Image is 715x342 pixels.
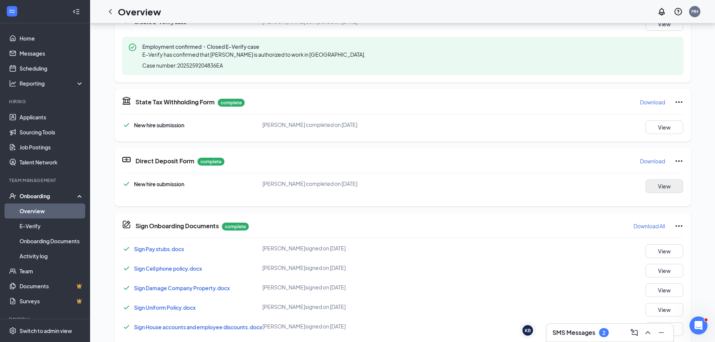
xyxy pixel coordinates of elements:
p: Download [640,157,665,165]
p: Download [640,98,665,106]
a: Sign Pay stubs.docx [134,246,184,252]
svg: TaxGovernmentIcon [122,96,131,105]
p: Download All [634,222,665,230]
svg: Checkmark [122,322,131,331]
svg: ComposeMessage [630,328,639,337]
span: New hire submission [134,181,184,187]
h5: Sign Onboarding Documents [135,222,219,230]
span: New hire submission [134,122,184,128]
svg: Ellipses [674,98,683,107]
svg: Ellipses [674,221,683,231]
svg: Checkmark [122,283,131,292]
p: complete [222,223,249,231]
a: Sign Damage Company Property.docx [134,285,230,291]
a: Onboarding Documents [20,234,84,249]
button: View [646,264,683,277]
svg: Checkmark [122,121,131,130]
a: Sign House accounts and employee discounts.docx [134,324,262,330]
a: Job Postings [20,140,84,155]
button: View [646,179,683,193]
a: E-Verify [20,218,84,234]
a: DocumentsCrown [20,279,84,294]
a: Scheduling [20,61,84,76]
a: Messages [20,46,84,61]
div: Switch to admin view [20,327,72,334]
h5: State Tax Withholding Form [135,98,215,106]
span: [PERSON_NAME] completed on [DATE] [262,121,357,128]
svg: CheckmarkCircle [128,43,137,52]
div: MH [691,8,698,15]
button: View [646,303,683,316]
button: ChevronUp [642,327,654,339]
a: Team [20,264,84,279]
svg: UserCheck [9,192,17,200]
h3: SMS Messages [552,328,595,337]
div: [PERSON_NAME] signed on [DATE] [262,303,450,310]
svg: CompanyDocumentIcon [122,220,131,229]
a: SurveysCrown [20,294,84,309]
svg: Analysis [9,80,17,87]
div: Payroll [9,316,82,322]
span: Employment confirmed・Closed E-Verify case [142,43,369,50]
a: Sourcing Tools [20,125,84,140]
p: complete [197,158,224,166]
div: [PERSON_NAME] signed on [DATE] [262,283,450,291]
svg: ChevronLeft [106,7,115,16]
a: Home [20,31,84,46]
a: Activity log [20,249,84,264]
button: View [646,121,683,134]
p: complete [218,99,245,107]
div: [PERSON_NAME] signed on [DATE] [262,244,450,252]
svg: Checkmark [122,303,131,312]
svg: Minimize [657,328,666,337]
button: View [646,244,683,258]
span: [PERSON_NAME] completed on [DATE] [262,180,357,187]
svg: Collapse [72,8,80,15]
svg: Checkmark [122,244,131,253]
button: View [646,17,683,31]
a: Talent Network [20,155,84,170]
h1: Overview [118,5,161,18]
div: [PERSON_NAME] signed on [DATE] [262,322,450,330]
div: Team Management [9,177,82,184]
button: Download [640,96,665,108]
div: [PERSON_NAME] signed on [DATE] [262,264,450,271]
div: Hiring [9,98,82,105]
button: ComposeMessage [628,327,640,339]
span: E-Verify has confirmed that [PERSON_NAME] is authorized to work in [GEOGRAPHIC_DATA]. [142,51,366,58]
div: 2 [602,330,605,336]
button: View [646,322,683,336]
button: Download All [633,220,665,232]
svg: Checkmark [122,264,131,273]
button: View [646,283,683,297]
button: Download [640,155,665,167]
a: Applicants [20,110,84,125]
svg: WorkstreamLogo [8,8,16,15]
div: KB [525,327,531,334]
svg: Settings [9,327,17,334]
svg: Ellipses [674,157,683,166]
span: Case number: 2025259204836EA [142,62,223,69]
div: Onboarding [20,192,77,200]
svg: QuestionInfo [674,7,683,16]
svg: ChevronUp [643,328,652,337]
svg: Notifications [657,7,666,16]
a: Overview [20,203,84,218]
a: Sign Uniform Policy.docx [134,304,196,311]
svg: Checkmark [122,179,131,188]
div: Reporting [20,80,84,87]
button: Minimize [655,327,667,339]
svg: DirectDepositIcon [122,155,131,164]
iframe: Intercom live chat [689,316,707,334]
a: Sign Cell phone policy.docx [134,265,202,272]
h5: Direct Deposit Form [135,157,194,165]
